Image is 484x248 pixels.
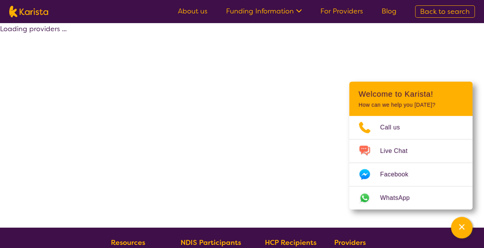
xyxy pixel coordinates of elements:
b: NDIS Participants [181,238,241,247]
a: Back to search [415,5,475,18]
span: Call us [380,122,409,133]
a: Funding Information [226,7,302,16]
h2: Welcome to Karista! [358,89,463,99]
span: Facebook [380,169,417,180]
a: For Providers [320,7,363,16]
a: About us [178,7,208,16]
span: WhatsApp [380,192,419,204]
b: HCP Recipients [265,238,316,247]
span: Back to search [420,7,470,16]
ul: Choose channel [349,116,472,209]
b: Resources [111,238,145,247]
a: Blog [382,7,397,16]
b: Providers [334,238,366,247]
div: Channel Menu [349,82,472,209]
p: How can we help you [DATE]? [358,102,463,108]
button: Channel Menu [451,217,472,238]
img: Karista logo [9,6,48,17]
a: Web link opens in a new tab. [349,186,472,209]
span: Live Chat [380,145,417,157]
